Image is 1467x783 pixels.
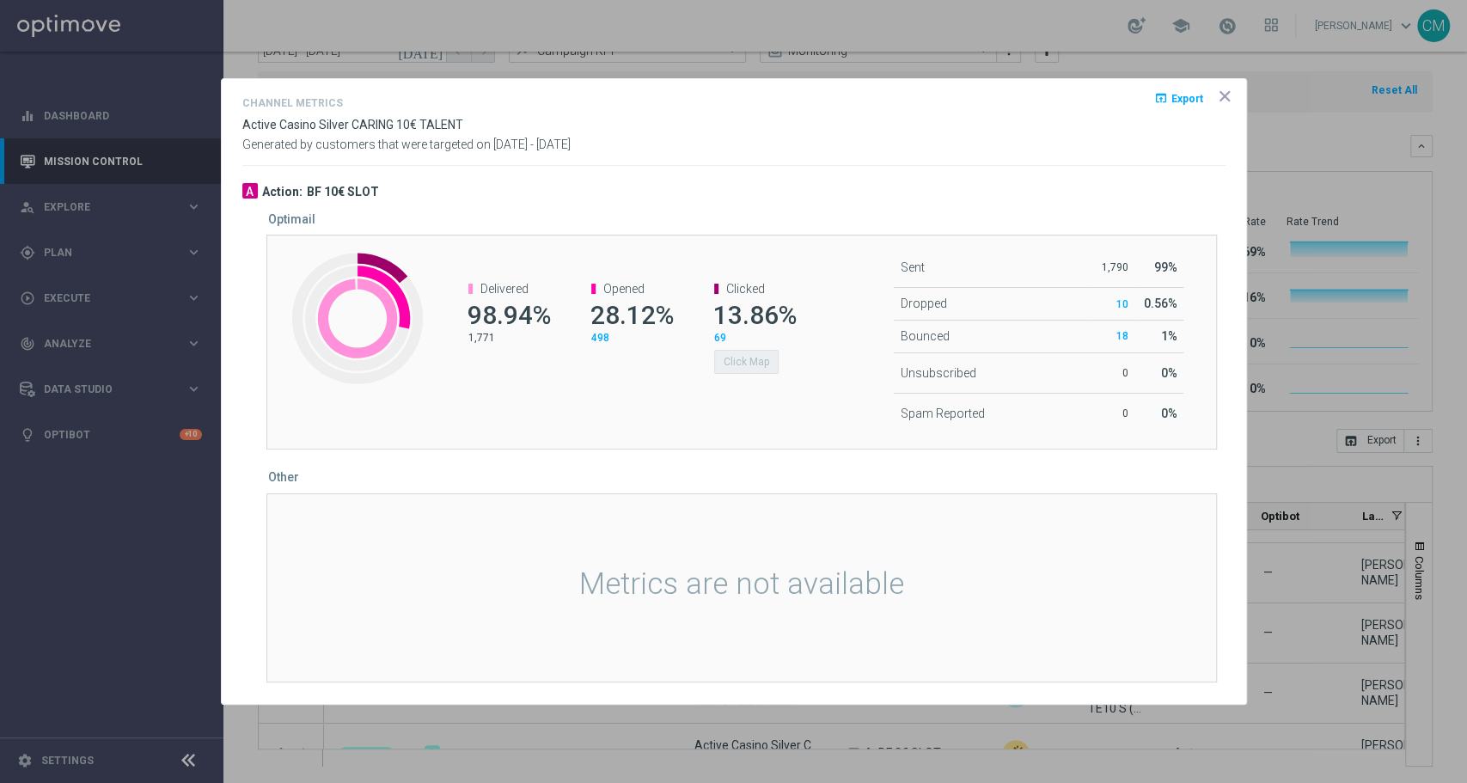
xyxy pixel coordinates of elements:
[1094,407,1128,420] p: 0
[1116,330,1128,342] span: 18
[1160,407,1177,420] span: 0%
[901,407,985,420] span: Spam Reported
[468,331,548,345] p: 1,771
[468,300,551,330] span: 98.94%
[268,212,315,226] h5: Optimail
[1216,88,1233,105] opti-icon: icon
[242,138,491,151] span: Generated by customers that were targeted on
[1094,260,1128,274] p: 1,790
[1143,297,1177,310] span: 0.56%
[590,300,674,330] span: 28.12%
[901,297,947,310] span: Dropped
[726,282,765,296] span: Clicked
[480,282,529,296] span: Delivered
[579,566,904,602] span: Metrics are not available
[714,350,779,374] button: Click Map
[1160,366,1177,380] span: 0%
[1171,93,1203,105] span: Export
[603,282,645,296] span: Opened
[1116,298,1128,310] span: 10
[262,184,303,199] h3: Action:
[242,118,463,132] span: Active Casino Silver CARING 10€ TALENT
[591,332,609,344] span: 498
[901,260,925,274] span: Sent
[242,97,343,109] h4: Channel Metrics
[901,366,976,380] span: Unsubscribed
[714,332,726,344] span: 69
[901,329,950,343] span: Bounced
[268,470,299,484] h5: Other
[242,183,258,199] div: A
[1154,91,1168,105] i: open_in_browser
[1153,260,1177,274] span: 99%
[493,138,571,151] span: [DATE] - [DATE]
[1160,329,1177,343] span: 1%
[307,184,379,199] h3: BF 10€ SLOT
[713,300,797,330] span: 13.86%
[1094,366,1128,380] p: 0
[1152,88,1205,108] button: open_in_browser Export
